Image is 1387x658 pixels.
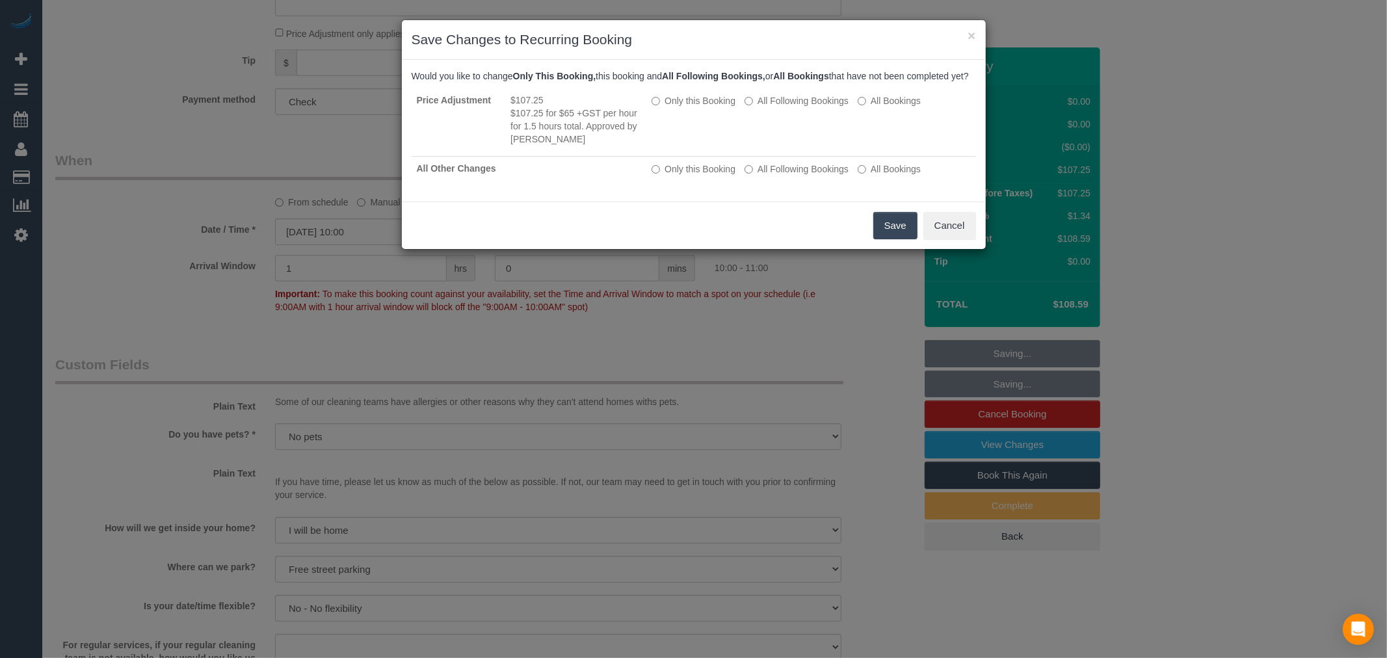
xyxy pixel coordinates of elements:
b: All Following Bookings, [662,71,765,81]
label: All bookings that have not been completed yet will be changed. [858,94,921,107]
label: All other bookings in the series will remain the same. [652,163,735,176]
label: All other bookings in the series will remain the same. [652,94,735,107]
strong: All Other Changes [417,163,496,174]
button: × [968,29,975,42]
b: All Bookings [773,71,829,81]
button: Save [873,212,918,239]
input: Only this Booking [652,165,660,174]
input: Only this Booking [652,97,660,105]
b: Only This Booking, [513,71,596,81]
button: Cancel [923,212,976,239]
li: $107.25 for $65 +GST per hour for 1.5 hours total. Approved by [PERSON_NAME] [510,107,641,146]
h3: Save Changes to Recurring Booking [412,30,976,49]
p: Would you like to change this booking and or that have not been completed yet? [412,70,976,83]
label: This and all the bookings after it will be changed. [745,94,849,107]
label: This and all the bookings after it will be changed. [745,163,849,176]
label: All bookings that have not been completed yet will be changed. [858,163,921,176]
li: $107.25 [510,94,641,107]
input: All Bookings [858,97,866,105]
input: All Bookings [858,165,866,174]
strong: Price Adjustment [417,95,492,105]
input: All Following Bookings [745,97,753,105]
div: Open Intercom Messenger [1343,614,1374,645]
input: All Following Bookings [745,165,753,174]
